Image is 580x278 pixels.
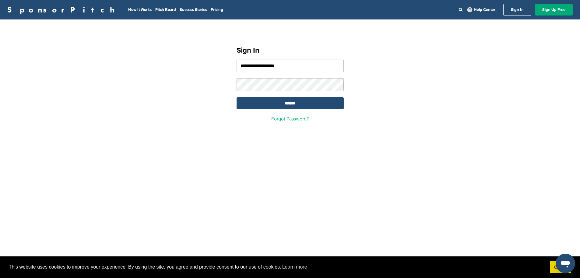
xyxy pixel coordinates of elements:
span: This website uses cookies to improve your experience. By using the site, you agree and provide co... [9,262,545,272]
a: learn more about cookies [281,262,308,272]
a: How It Works [128,7,152,12]
iframe: Button to launch messaging window [556,254,575,273]
h1: Sign In [237,45,344,56]
a: Sign In [503,4,531,16]
a: dismiss cookie message [550,261,571,273]
a: Pricing [211,7,223,12]
a: Sign Up Free [535,4,573,16]
a: SponsorPitch [7,6,118,14]
a: Pitch Board [155,7,176,12]
a: Forgot Password? [271,116,309,122]
a: Success Stories [180,7,207,12]
a: Help Center [466,6,497,13]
